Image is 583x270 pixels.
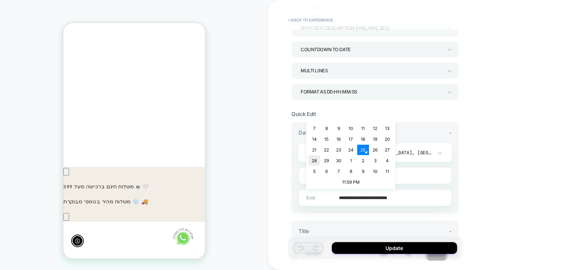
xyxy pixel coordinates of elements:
[333,145,344,155] td: 23
[382,145,393,155] td: 27
[321,145,332,155] td: 22
[298,228,309,235] span: Title
[357,166,369,176] td: 9
[357,123,369,133] td: 11
[345,155,356,165] td: 1
[298,129,327,136] span: Date / Time
[382,155,393,165] td: 4
[357,134,369,144] td: 18
[345,166,356,176] td: 8
[291,111,316,117] span: Quick Edit
[345,145,356,155] td: 24
[369,145,381,155] td: 26
[308,177,393,187] td: 11:59 PM
[308,155,320,165] td: 28
[308,166,320,176] td: 5
[301,45,442,54] div: COUNTDOWN TO DATE
[449,129,452,136] span: -
[382,166,393,176] td: 11
[321,123,332,133] td: 8
[345,134,356,144] td: 17
[308,134,320,144] td: 14
[382,123,393,133] td: 13
[357,145,369,155] td: 25
[301,66,442,76] div: MULTI LINES
[332,242,457,254] button: Update
[333,166,344,176] td: 7
[321,155,332,165] td: 29
[345,123,356,133] td: 10
[369,123,381,133] td: 12
[110,203,131,225] img: 4_260b7fbc-cbab-4c82-b1c1-835e4ab41c0f.png
[301,2,442,12] div: NO BORDER
[369,166,381,176] td: 10
[321,134,332,144] td: 15
[382,134,393,144] td: 20
[369,155,381,165] td: 3
[333,134,344,144] td: 16
[357,155,369,165] td: 2
[308,145,320,155] td: 21
[333,123,344,133] td: 9
[308,123,320,133] td: 7
[301,23,442,33] div: WITH TEXT DESCRIPTION (HRS, MIN, SEC)
[369,134,381,144] td: 19
[333,155,344,165] td: 30
[306,150,334,156] span: Time Zone
[449,228,452,235] span: -
[301,87,442,97] div: Format as DD:HH:MM:SS
[321,166,332,176] td: 6
[284,14,336,26] button: < Back to experience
